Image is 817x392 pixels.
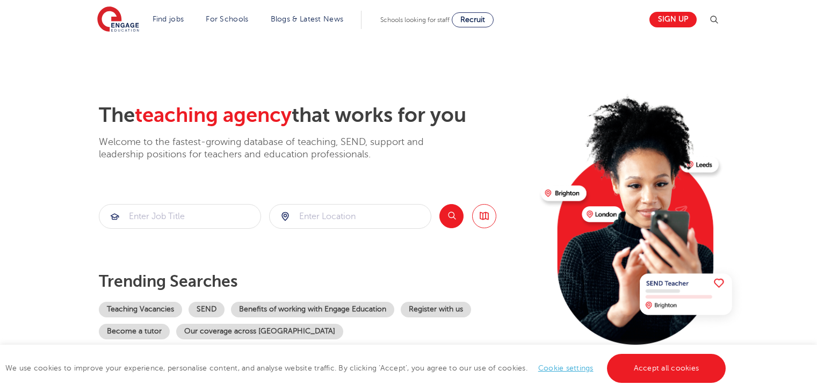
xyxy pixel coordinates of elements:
span: teaching agency [135,104,292,127]
p: Trending searches [99,272,532,291]
a: Register with us [401,302,471,317]
a: For Schools [206,15,248,23]
input: Submit [270,205,431,228]
div: Submit [99,204,261,229]
div: Submit [269,204,431,229]
a: Recruit [452,12,494,27]
p: Welcome to the fastest-growing database of teaching, SEND, support and leadership positions for t... [99,136,453,161]
input: Submit [99,205,261,228]
a: Sign up [649,12,697,27]
a: Teaching Vacancies [99,302,182,317]
img: Engage Education [97,6,139,33]
a: Our coverage across [GEOGRAPHIC_DATA] [176,324,343,339]
a: Benefits of working with Engage Education [231,302,394,317]
button: Search [439,204,464,228]
span: Recruit [460,16,485,24]
a: Accept all cookies [607,354,726,383]
span: We use cookies to improve your experience, personalise content, and analyse website traffic. By c... [5,364,728,372]
span: Schools looking for staff [380,16,450,24]
a: Find jobs [153,15,184,23]
a: Cookie settings [538,364,594,372]
a: Become a tutor [99,324,170,339]
h2: The that works for you [99,103,532,128]
a: SEND [189,302,225,317]
a: Blogs & Latest News [271,15,344,23]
